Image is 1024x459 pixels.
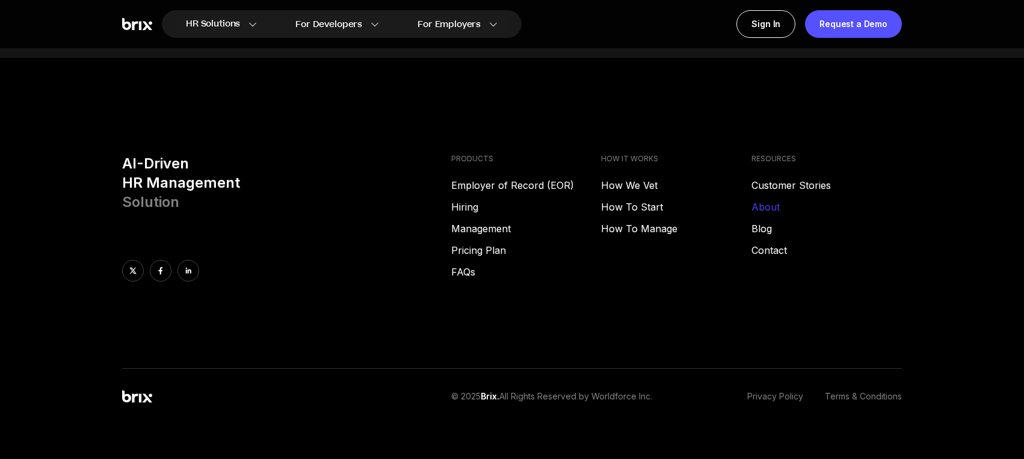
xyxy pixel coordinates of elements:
[825,390,902,403] a: Terms & Conditions
[805,10,902,38] a: Request a Demo
[736,10,795,38] a: Sign In
[751,221,902,236] a: Blog
[186,14,240,34] span: HR Solutions
[601,200,751,214] a: How To Start
[751,178,902,193] a: Customer Stories
[295,18,362,31] span: For Developers
[601,178,751,193] a: How We Vet
[451,265,602,279] a: FAQs
[481,391,499,401] span: Brix.
[451,243,602,257] a: Pricing Plan
[122,154,442,212] h3: AI-Driven HR Management
[122,18,152,31] img: Brix Logo
[751,200,902,214] a: About
[601,154,751,164] h4: HOW IT WORKS
[451,154,602,164] h4: PRODUCTS
[751,243,902,257] a: Contact
[451,178,602,193] a: Employer of Record (EOR)
[751,154,902,164] h4: RESOURCES
[122,390,152,403] img: Brix Logo
[451,200,602,214] a: Hiring
[451,221,602,236] a: Management
[601,221,751,236] a: How To Manage
[747,390,803,403] a: Privacy Policy
[418,18,481,31] span: For Employers
[451,390,652,403] p: © 2025 All Rights Reserved by Worldforce Inc.
[122,193,179,211] span: Solution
